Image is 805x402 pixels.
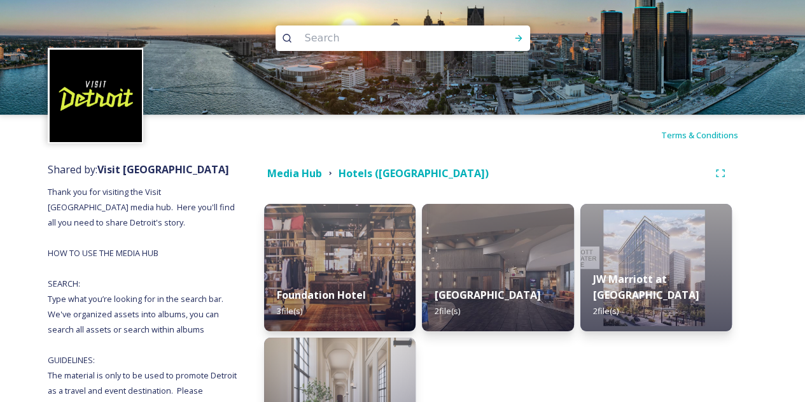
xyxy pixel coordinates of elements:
[277,305,302,317] span: 3 file(s)
[48,162,229,176] span: Shared by:
[593,305,619,317] span: 2 file(s)
[661,129,738,141] span: Terms & Conditions
[50,50,142,142] img: VISIT%20DETROIT%20LOGO%20-%20BLACK%20BACKGROUND.png
[339,166,489,180] strong: Hotels ([GEOGRAPHIC_DATA])
[435,288,541,302] strong: [GEOGRAPHIC_DATA]
[298,24,473,52] input: Search
[580,204,732,331] img: 31805254-c5c2-4e92-995e-46990a5f0158.jpg
[661,127,757,143] a: Terms & Conditions
[593,272,699,302] strong: JW Marriott at [GEOGRAPHIC_DATA]
[97,162,229,176] strong: Visit [GEOGRAPHIC_DATA]
[435,305,460,317] span: 2 file(s)
[277,288,366,302] strong: Foundation Hotel
[264,204,416,331] img: 7090ca6ba1fae2771216b07fa4d5a15eb592fc210287f8bc2b5081100be07d25.jpg
[422,204,573,331] img: Lobby%25202.jpg
[267,166,322,180] strong: Media Hub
